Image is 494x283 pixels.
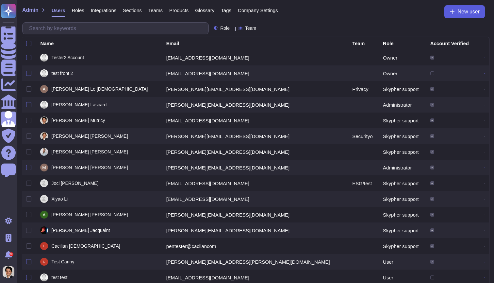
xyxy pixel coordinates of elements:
img: user [40,211,48,219]
span: [PERSON_NAME] Lascard [51,102,107,107]
td: pentester@cacliancom [162,238,349,254]
img: user [40,164,48,171]
td: User [379,254,426,270]
span: Users [52,8,65,13]
td: [PERSON_NAME][EMAIL_ADDRESS][PERSON_NAME][DOMAIN_NAME] [162,254,349,270]
img: user [40,54,48,62]
img: user [40,116,48,124]
img: user [40,258,48,266]
span: test test [51,275,67,280]
span: New user [457,9,480,14]
td: [PERSON_NAME][EMAIL_ADDRESS][DOMAIN_NAME] [162,207,349,222]
td: Skypher support [379,175,426,191]
span: Roles [72,8,84,13]
img: user [40,242,48,250]
img: user [3,266,14,278]
td: Owner [379,50,426,65]
img: user [40,195,48,203]
img: user [40,148,48,156]
input: Search by keywords [26,23,208,34]
img: user [40,101,48,109]
td: Securityo [348,128,379,144]
td: [PERSON_NAME][EMAIL_ADDRESS][DOMAIN_NAME] [162,97,349,113]
td: [PERSON_NAME][EMAIL_ADDRESS][DOMAIN_NAME] [162,144,349,160]
button: user [1,265,19,279]
td: Skypher support [379,113,426,128]
td: Privacy [348,81,379,97]
span: Tags [221,8,231,13]
div: 9+ [9,252,13,256]
button: New user [444,5,485,18]
td: Skypher support [379,207,426,222]
img: user [40,274,48,281]
td: Skypher support [379,222,426,238]
td: [EMAIL_ADDRESS][DOMAIN_NAME] [162,65,349,81]
span: Company Settings [238,8,278,13]
img: user [40,179,48,187]
td: ESG/test [348,175,379,191]
span: Admin [22,8,39,13]
span: [PERSON_NAME] Le [DEMOGRAPHIC_DATA] [51,87,148,91]
td: Skypher support [379,238,426,254]
img: user [40,132,48,140]
td: Skypher support [379,144,426,160]
span: [PERSON_NAME] [PERSON_NAME] [51,165,128,170]
span: Glossary [195,8,214,13]
td: Administrator [379,97,426,113]
span: Test Canny [51,259,74,264]
td: [EMAIL_ADDRESS][DOMAIN_NAME] [162,191,349,207]
span: [PERSON_NAME] [PERSON_NAME] [51,150,128,154]
td: [PERSON_NAME][EMAIL_ADDRESS][DOMAIN_NAME] [162,81,349,97]
span: Xiyao Li [51,197,68,201]
span: Sections [123,8,142,13]
td: Owner [379,65,426,81]
td: Skypher support [379,128,426,144]
td: Skypher support [379,81,426,97]
td: [EMAIL_ADDRESS][DOMAIN_NAME] [162,50,349,65]
span: Tester2 Account [51,55,84,60]
img: user [40,85,48,93]
span: Team [245,26,256,30]
td: Administrator [379,160,426,175]
td: [EMAIL_ADDRESS][DOMAIN_NAME] [162,113,349,128]
span: [PERSON_NAME] Mutricy [51,118,105,123]
td: Skypher support [379,191,426,207]
span: Role [220,26,230,30]
td: [PERSON_NAME][EMAIL_ADDRESS][DOMAIN_NAME] [162,222,349,238]
td: [PERSON_NAME][EMAIL_ADDRESS][DOMAIN_NAME] [162,160,349,175]
td: [EMAIL_ADDRESS][DOMAIN_NAME] [162,175,349,191]
img: user [40,69,48,77]
td: [PERSON_NAME][EMAIL_ADDRESS][DOMAIN_NAME] [162,128,349,144]
span: [PERSON_NAME] Jacquaint [51,228,110,233]
span: test front 2 [51,71,73,76]
span: Teams [148,8,163,13]
span: Joci [PERSON_NAME] [51,181,98,186]
span: [PERSON_NAME] [PERSON_NAME] [51,134,128,138]
span: Integrations [91,8,116,13]
span: [PERSON_NAME] [PERSON_NAME] [51,212,128,217]
span: Products [169,8,189,13]
img: user [40,226,48,234]
span: Cacilian [DEMOGRAPHIC_DATA] [51,244,120,248]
